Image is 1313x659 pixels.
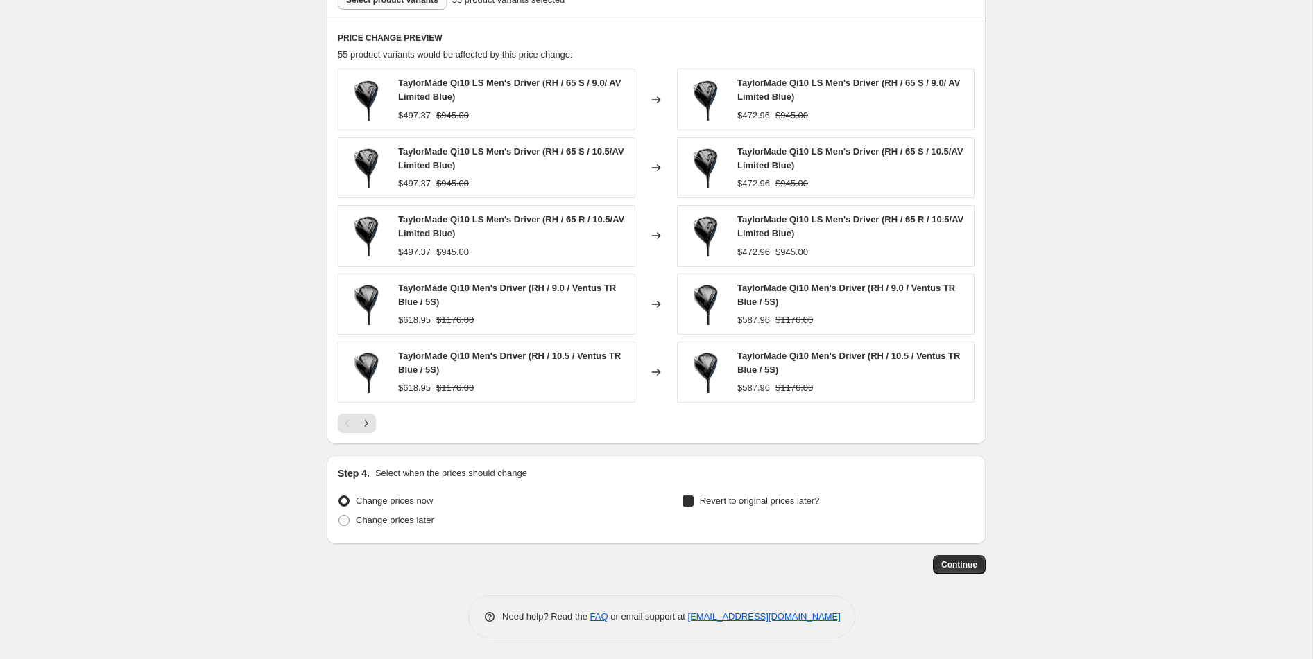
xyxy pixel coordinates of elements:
[436,245,469,259] strike: $945.00
[775,177,808,191] strike: $945.00
[436,381,474,395] strike: $1176.00
[737,177,770,191] div: $472.96
[590,611,608,622] a: FAQ
[345,351,387,393] img: TC297_zoom_D_80x.jpg
[398,214,624,238] span: TaylorMade Qi10 LS Men's Driver (RH / 65 R / 10.5/AV Limited Blue)
[502,611,590,622] span: Need help? Read the
[436,109,469,123] strike: $945.00
[775,381,813,395] strike: $1176.00
[345,215,387,256] img: TC307_zoom_D_80x.jpg
[398,313,431,327] div: $618.95
[685,351,726,393] img: TC297_zoom_D_80x.jpg
[737,283,955,307] span: TaylorMade Qi10 Men's Driver (RH / 9.0 / Ventus TR Blue / 5S)
[398,381,431,395] div: $618.95
[398,146,624,170] span: TaylorMade Qi10 LS Men's Driver (RH / 65 S / 10.5/AV Limited Blue)
[685,215,726,256] img: TC307_zoom_D_80x.jpg
[737,245,770,259] div: $472.96
[345,283,387,325] img: TC297_zoom_D_80x.jpg
[356,495,433,506] span: Change prices now
[357,414,376,433] button: Next
[338,33,975,44] h6: PRICE CHANGE PREVIEW
[345,147,387,188] img: TC307_zoom_D_80x.jpg
[737,351,960,375] span: TaylorMade Qi10 Men's Driver (RH / 10.5 / Ventus TR Blue / 5S)
[398,351,621,375] span: TaylorMade Qi10 Men's Driver (RH / 10.5 / Ventus TR Blue / 5S)
[737,109,770,123] div: $472.96
[398,78,621,102] span: TaylorMade Qi10 LS Men's Driver (RH / 65 S / 9.0/ AV Limited Blue)
[737,214,963,238] span: TaylorMade Qi10 LS Men's Driver (RH / 65 R / 10.5/AV Limited Blue)
[375,466,527,480] p: Select when the prices should change
[700,495,820,506] span: Revert to original prices later?
[356,515,434,525] span: Change prices later
[685,147,726,188] img: TC307_zoom_D_80x.jpg
[737,146,963,170] span: TaylorMade Qi10 LS Men's Driver (RH / 65 S / 10.5/AV Limited Blue)
[737,313,770,327] div: $587.96
[933,555,986,574] button: Continue
[398,283,616,307] span: TaylorMade Qi10 Men's Driver (RH / 9.0 / Ventus TR Blue / 5S)
[338,466,370,480] h2: Step 4.
[737,78,960,102] span: TaylorMade Qi10 LS Men's Driver (RH / 65 S / 9.0/ AV Limited Blue)
[338,414,376,433] nav: Pagination
[775,313,813,327] strike: $1176.00
[737,381,770,395] div: $587.96
[436,313,474,327] strike: $1176.00
[685,283,726,325] img: TC297_zoom_D_80x.jpg
[345,79,387,121] img: TC307_zoom_D_80x.jpg
[398,109,431,123] div: $497.37
[608,611,688,622] span: or email support at
[398,245,431,259] div: $497.37
[775,109,808,123] strike: $945.00
[685,79,726,121] img: TC307_zoom_D_80x.jpg
[436,177,469,191] strike: $945.00
[338,49,573,60] span: 55 product variants would be affected by this price change:
[398,177,431,191] div: $497.37
[688,611,841,622] a: [EMAIL_ADDRESS][DOMAIN_NAME]
[941,559,977,570] span: Continue
[775,245,808,259] strike: $945.00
